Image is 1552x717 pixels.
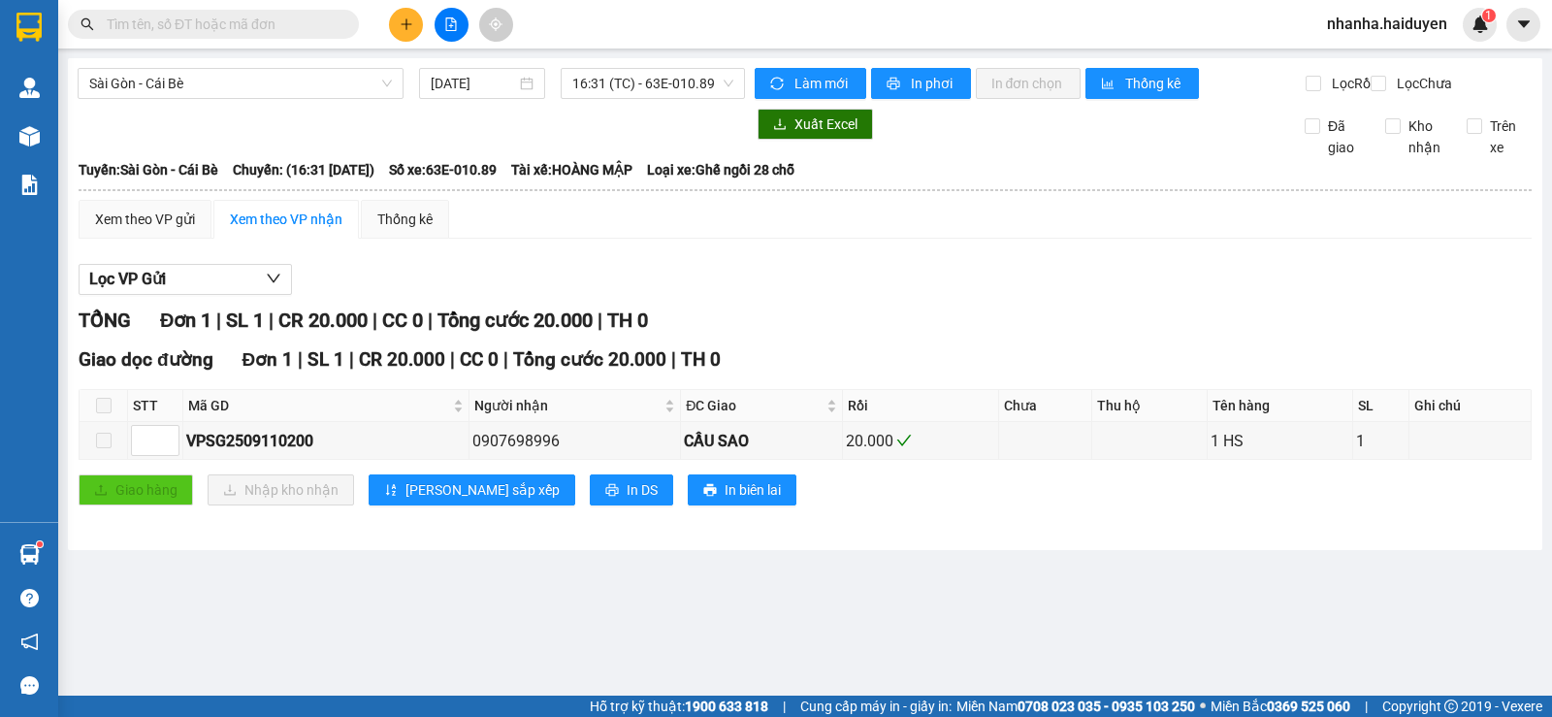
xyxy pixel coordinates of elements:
th: STT [128,390,183,422]
button: aim [479,8,513,42]
span: check [896,433,912,448]
img: icon-new-feature [1471,16,1489,33]
th: Ghi chú [1409,390,1532,422]
span: | [783,696,786,717]
span: aim [489,17,502,31]
span: ĐC Giao [686,395,823,416]
button: downloadNhập kho nhận [208,474,354,505]
strong: 0708 023 035 - 0935 103 250 [1018,699,1195,714]
span: down [266,271,281,286]
span: | [598,309,602,332]
span: CR 20.000 [359,348,445,371]
span: ⚪️ [1200,702,1206,710]
button: downloadXuất Excel [758,109,873,140]
th: SL [1353,390,1409,422]
span: file-add [444,17,458,31]
th: Chưa [999,390,1092,422]
span: Đơn 1 [242,348,294,371]
span: | [216,309,221,332]
span: Đã giao [1320,115,1371,158]
span: Cung cấp máy in - giấy in: [800,696,952,717]
span: Xuất Excel [794,114,857,135]
span: [PERSON_NAME] sắp xếp [405,479,560,501]
span: Tài xế: HOÀNG MẬP [511,159,632,180]
span: Miền Bắc [1211,696,1350,717]
th: Tên hàng [1208,390,1353,422]
span: Tổng cước 20.000 [437,309,593,332]
span: | [1365,696,1368,717]
th: Thu hộ [1092,390,1209,422]
span: sync [770,77,787,92]
span: Lọc Chưa [1389,73,1455,94]
button: uploadGiao hàng [79,474,193,505]
span: printer [605,483,619,499]
span: sort-ascending [384,483,398,499]
span: | [671,348,676,371]
span: Làm mới [794,73,851,94]
button: file-add [435,8,469,42]
strong: 1900 633 818 [685,699,768,714]
div: Xem theo VP nhận [230,209,342,230]
span: Đơn 1 [160,309,211,332]
span: | [349,348,354,371]
span: TỔNG [79,309,131,332]
span: Người nhận [474,395,661,416]
img: warehouse-icon [19,544,40,565]
button: printerIn biên lai [688,474,796,505]
img: warehouse-icon [19,78,40,98]
span: Miền Nam [956,696,1195,717]
img: logo-vxr [16,13,42,42]
img: solution-icon [19,175,40,195]
span: Số xe: 63E-010.89 [389,159,497,180]
span: message [20,676,39,695]
button: Lọc VP Gửi [79,264,292,295]
img: warehouse-icon [19,126,40,147]
span: Sài Gòn - Cái Bè [89,69,392,98]
div: 1 [1356,429,1406,453]
sup: 1 [37,541,43,547]
button: printerIn DS [590,474,673,505]
span: plus [400,17,413,31]
span: In DS [627,479,658,501]
button: sort-ascending[PERSON_NAME] sắp xếp [369,474,575,505]
span: TH 0 [681,348,721,371]
span: 1 [1485,9,1492,22]
span: | [428,309,433,332]
input: Tìm tên, số ĐT hoặc mã đơn [107,14,336,35]
span: 16:31 (TC) - 63E-010.89 [572,69,732,98]
div: 1 HS [1211,429,1349,453]
span: Loại xe: Ghế ngồi 28 chỗ [647,159,794,180]
span: Chuyến: (16:31 [DATE]) [233,159,374,180]
span: CR 20.000 [278,309,368,332]
span: search [81,17,94,31]
span: printer [887,77,903,92]
span: caret-down [1515,16,1533,33]
span: Lọc Rồi [1324,73,1376,94]
span: SL 1 [226,309,264,332]
button: caret-down [1506,8,1540,42]
span: Thống kê [1125,73,1183,94]
span: Mã GD [188,395,449,416]
span: | [372,309,377,332]
span: download [773,117,787,133]
span: Tổng cước 20.000 [513,348,666,371]
span: CC 0 [382,309,423,332]
span: | [503,348,508,371]
span: printer [703,483,717,499]
span: Hỗ trợ kỹ thuật: [590,696,768,717]
button: bar-chartThống kê [1085,68,1199,99]
span: nhanha.haiduyen [1311,12,1463,36]
button: plus [389,8,423,42]
button: printerIn phơi [871,68,971,99]
div: Thống kê [377,209,433,230]
span: SL 1 [307,348,344,371]
span: notification [20,633,39,651]
strong: 0369 525 060 [1267,699,1350,714]
span: In phơi [911,73,955,94]
input: 11/09/2025 [431,73,517,94]
span: TH 0 [607,309,648,332]
span: CC 0 [460,348,499,371]
span: copyright [1444,700,1458,713]
span: | [450,348,455,371]
div: VPSG2509110200 [186,429,466,453]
